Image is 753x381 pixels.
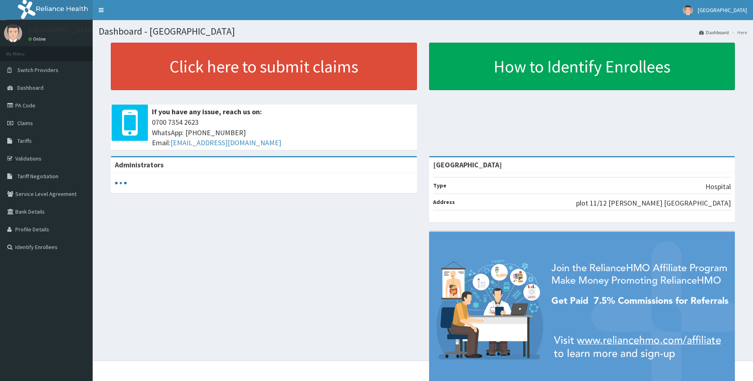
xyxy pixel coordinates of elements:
[115,177,127,189] svg: audio-loading
[28,36,48,42] a: Online
[152,117,413,148] span: 0700 7354 2623 WhatsApp: [PHONE_NUMBER] Email:
[433,160,502,169] strong: [GEOGRAPHIC_DATA]
[28,26,95,33] p: [GEOGRAPHIC_DATA]
[111,43,417,90] a: Click here to submit claims
[17,137,32,144] span: Tariffs
[429,43,735,90] a: How to Identify Enrollees
[698,6,747,14] span: [GEOGRAPHIC_DATA]
[152,107,262,116] b: If you have any issue, reach us on:
[4,24,22,42] img: User Image
[433,182,446,189] b: Type
[683,5,693,15] img: User Image
[17,173,58,180] span: Tariff Negotiation
[17,119,33,127] span: Claims
[705,181,731,192] p: Hospital
[115,160,164,169] b: Administrators
[17,66,58,74] span: Switch Providers
[576,198,731,208] p: plot 11/12 [PERSON_NAME] [GEOGRAPHIC_DATA]
[99,26,747,37] h1: Dashboard - [GEOGRAPHIC_DATA]
[699,29,729,36] a: Dashboard
[170,138,281,147] a: [EMAIL_ADDRESS][DOMAIN_NAME]
[17,84,44,91] span: Dashboard
[433,198,455,206] b: Address
[730,29,747,36] li: Here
